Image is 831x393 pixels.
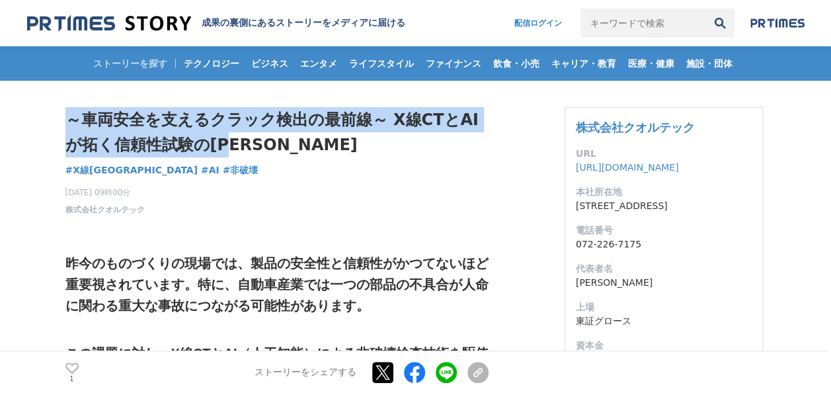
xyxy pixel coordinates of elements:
[576,339,752,353] dt: 資本金
[202,17,405,29] h2: 成果の裏側にあるストーリーをメディアに届ける
[576,162,679,173] a: [URL][DOMAIN_NAME]
[27,15,191,32] img: 成果の裏側にあるストーリーをメディアに届ける
[224,346,317,361] strong: AI（人工知能）
[576,300,752,314] dt: 上場
[420,58,487,69] span: ファイナンス
[65,164,198,176] span: #X線[GEOGRAPHIC_DATA]
[576,262,752,276] dt: 代表者名
[681,58,738,69] span: 施設・団体
[178,58,245,69] span: テクノロジー
[546,58,621,69] span: キャリア・教育
[576,276,752,290] dd: [PERSON_NAME]
[201,164,219,176] span: #AI
[65,343,489,385] h2: この課題に対し、X線CTと による非破壊検査技術を駆使したはんだ付けの信頼性を向上させる取り組みが進行中です。
[681,46,738,81] a: 施設・団体
[246,46,294,81] a: ビジネス
[576,199,752,213] dd: [STREET_ADDRESS]
[580,9,705,38] input: キーワードで検索
[576,314,752,328] dd: 東証グロース
[246,58,294,69] span: ビジネス
[705,9,734,38] button: 検索
[546,46,621,81] a: キャリア・教育
[623,58,680,69] span: 医療・健康
[65,107,489,158] h1: ～車両安全を支えるクラック検出の最前線～ X線CTとAIが拓く信頼性試験の[PERSON_NAME]
[501,9,575,38] a: 配信ログイン
[65,253,489,316] h2: 昨今のものづくりの現場では、製品の安全性と信頼性がかつてないほど重要視されています。特に、自動車産業では一つの部品の不具合が人命に関わる重大な事故につながる可能性があります。
[344,46,419,81] a: ライフスタイル
[27,15,405,32] a: 成果の裏側にあるストーリーをメディアに届ける 成果の裏側にあるストーリーをメディアに届ける
[295,58,342,69] span: エンタメ
[576,224,752,238] dt: 電話番号
[576,120,695,134] a: 株式会社クオルテック
[65,163,198,177] a: #X線[GEOGRAPHIC_DATA]
[65,187,145,198] span: [DATE] 09時00分
[201,163,219,177] a: #AI
[223,164,258,176] span: #非破壊
[488,58,545,69] span: 飲食・小売
[576,238,752,251] dd: 072-226-7175
[178,46,245,81] a: テクノロジー
[420,46,487,81] a: ファイナンス
[295,46,342,81] a: エンタメ
[223,163,258,177] a: #非破壊
[750,18,805,28] img: prtimes
[255,367,356,378] p: ストーリーをシェアする
[623,46,680,81] a: 医療・健康
[65,204,145,216] a: 株式会社クオルテック
[344,58,419,69] span: ライフスタイル
[65,375,79,382] p: 1
[576,147,752,161] dt: URL
[488,46,545,81] a: 飲食・小売
[576,185,752,199] dt: 本社所在地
